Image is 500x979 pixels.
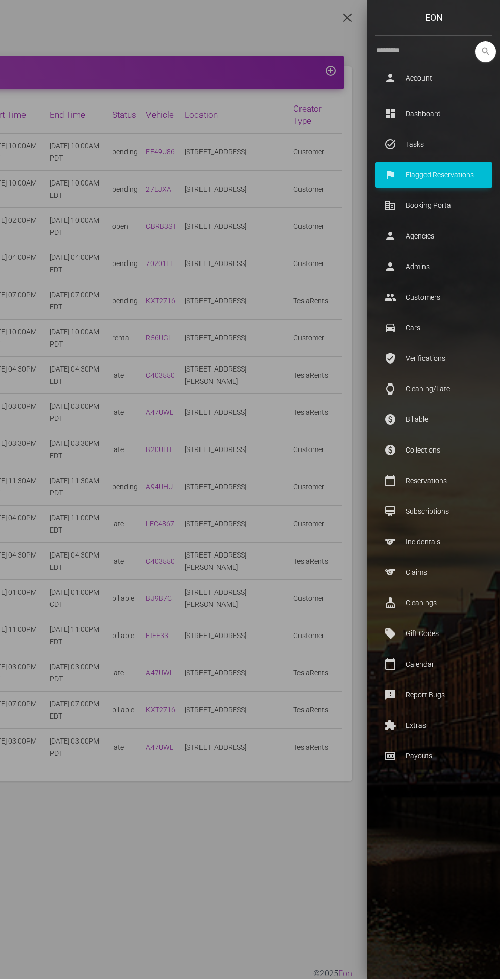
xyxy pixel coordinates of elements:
[383,504,485,519] p: Subscriptions
[383,626,485,641] p: Gift Codes
[375,529,492,554] a: sports Incidentals
[375,315,492,340] a: drive_eta Cars
[375,498,492,524] a: card_membership Subscriptions
[475,41,496,62] button: search
[375,65,492,91] a: person Account
[383,167,485,182] p: Flagged Reservations
[375,682,492,707] a: feedback Report Bugs
[383,106,485,121] p: Dashboard
[375,254,492,279] a: person Admins
[383,687,485,702] p: Report Bugs
[375,346,492,371] a: verified_user Verifications
[375,193,492,218] a: corporate_fare Booking Portal
[375,621,492,646] a: local_offer Gift Codes
[375,223,492,249] a: person Agencies
[375,284,492,310] a: people Customers
[383,442,485,458] p: Collections
[367,8,500,28] a: Eon
[383,70,485,86] p: Account
[375,468,492,493] a: calendar_today Reservations
[383,534,485,549] p: Incidentals
[383,595,485,611] p: Cleanings
[383,565,485,580] p: Claims
[375,131,492,157] a: task_alt Tasks
[375,712,492,738] a: extension Extras
[383,320,485,335] p: Cars
[375,162,492,188] a: flag Flagged Reservations
[375,560,492,585] a: sports Claims
[375,437,492,463] a: paid Collections
[383,412,485,427] p: Billable
[375,407,492,432] a: paid Billable
[375,376,492,402] a: watch Cleaning/Late
[383,259,485,274] p: Admins
[383,289,485,305] p: Customers
[383,748,485,763] p: Payouts
[375,101,492,126] a: dashboard Dashboard
[383,198,485,213] p: Booking Portal
[383,137,485,152] p: Tasks
[383,656,485,672] p: Calendar
[383,228,485,244] p: Agencies
[383,718,485,733] p: Extras
[383,381,485,396] p: Cleaning/Late
[375,590,492,616] a: cleaning_services Cleanings
[375,743,492,769] a: money Payouts
[383,473,485,488] p: Reservations
[375,651,492,677] a: calendar_today Calendar
[383,351,485,366] p: Verifications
